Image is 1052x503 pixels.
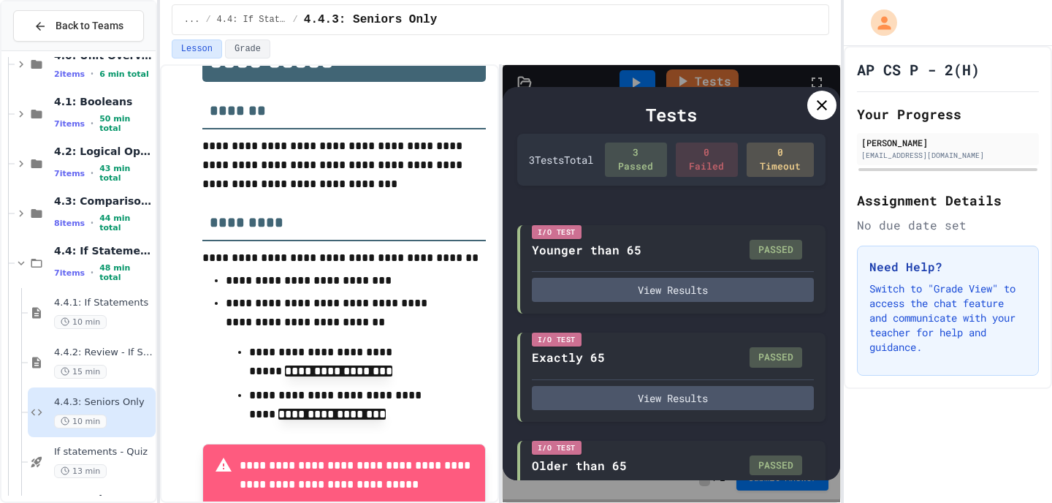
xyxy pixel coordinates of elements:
[54,446,153,458] span: If statements - Quiz
[99,213,153,232] span: 44 min total
[54,297,153,309] span: 4.4.1: If Statements
[217,14,287,26] span: 4.4: If Statements
[172,39,222,58] button: Lesson
[605,143,667,177] div: 3 Passed
[54,365,107,379] span: 15 min
[99,114,153,133] span: 50 min total
[529,152,593,167] div: 3 Test s Total
[225,39,270,58] button: Grade
[54,145,153,158] span: 4.2: Logical Operators
[91,167,94,179] span: •
[54,219,85,228] span: 8 items
[54,69,85,79] span: 2 items
[304,11,437,29] span: 4.4.3: Seniors Only
[857,190,1039,211] h2: Assignment Details
[747,143,814,177] div: 0 Timeout
[532,386,814,410] button: View Results
[532,333,582,347] div: I/O Test
[855,6,901,39] div: My Account
[99,69,149,79] span: 6 min total
[184,14,200,26] span: ...
[861,136,1034,149] div: [PERSON_NAME]
[54,194,153,208] span: 4.3: Comparison Operators
[54,347,153,359] span: 4.4.2: Review - If Statements
[54,268,85,278] span: 7 items
[869,258,1026,276] h3: Need Help?
[99,164,153,183] span: 43 min total
[91,68,94,80] span: •
[676,143,738,177] div: 0 Failed
[857,59,980,80] h1: AP CS P - 2(H)
[54,396,153,409] span: 4.4.3: Seniors Only
[532,241,641,259] div: Younger than 65
[857,216,1039,234] div: No due date set
[857,104,1039,124] h2: Your Progress
[54,464,107,478] span: 13 min
[293,14,298,26] span: /
[99,263,153,282] span: 48 min total
[54,119,85,129] span: 7 items
[532,457,627,474] div: Older than 65
[54,169,85,178] span: 7 items
[205,14,210,26] span: /
[532,349,605,366] div: Exactly 65
[861,150,1034,161] div: [EMAIL_ADDRESS][DOMAIN_NAME]
[750,455,802,476] div: PASSED
[54,95,153,108] span: 4.1: Booleans
[532,278,814,302] button: View Results
[750,347,802,368] div: PASSED
[91,118,94,129] span: •
[91,217,94,229] span: •
[532,225,582,239] div: I/O Test
[532,441,582,455] div: I/O Test
[56,18,123,34] span: Back to Teams
[91,267,94,279] span: •
[54,244,153,257] span: 4.4: If Statements
[13,10,144,42] button: Back to Teams
[54,315,107,329] span: 10 min
[750,240,802,260] div: PASSED
[517,102,826,128] div: Tests
[869,281,1026,355] p: Switch to "Grade View" to access the chat feature and communicate with your teacher for help and ...
[54,415,107,428] span: 10 min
